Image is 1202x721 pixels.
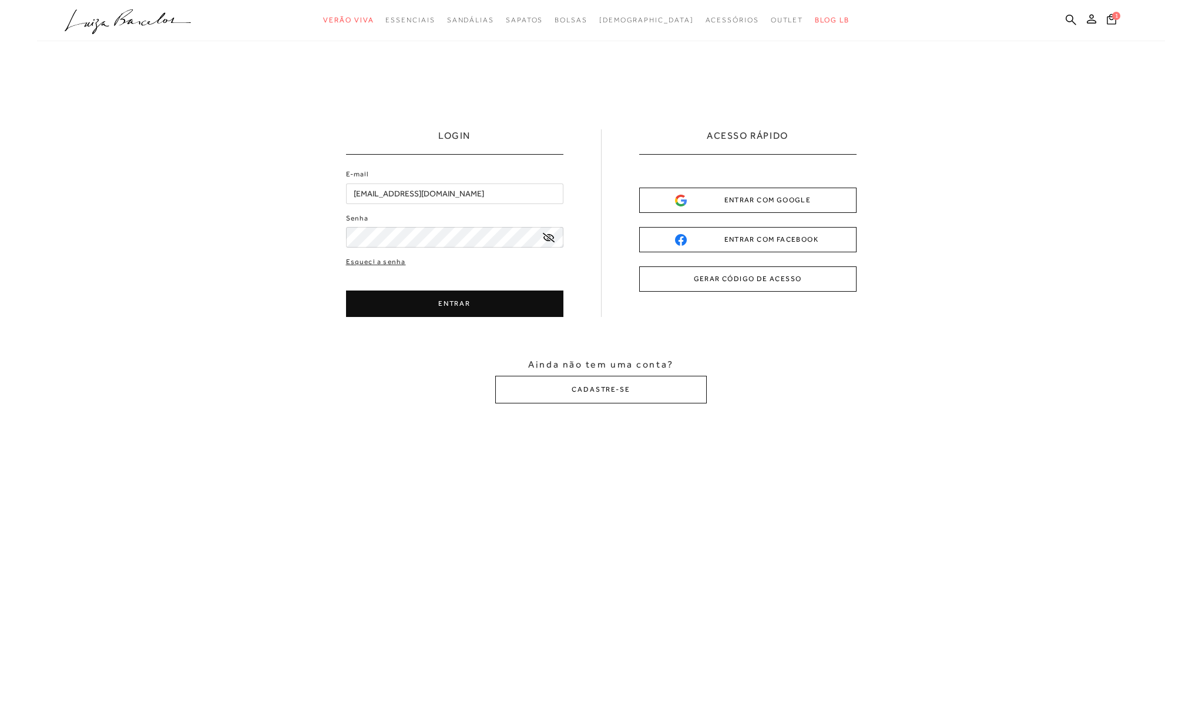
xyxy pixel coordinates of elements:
[346,291,563,317] button: ENTRAR
[528,358,673,371] span: Ainda não tem uma conta?
[438,129,471,154] h1: LOGIN
[385,9,435,31] a: noSubCategoriesText
[346,183,563,204] input: E-mail
[346,256,406,268] a: Esqueci a senha
[815,9,849,31] a: BLOG LB
[323,16,374,24] span: Verão Viva
[447,16,494,24] span: Sandálias
[495,376,707,403] button: CADASTRE-SE
[543,233,555,242] a: exibir senha
[555,9,587,31] a: noSubCategoriesText
[599,9,694,31] a: noSubCategoriesText
[323,9,374,31] a: noSubCategoriesText
[771,9,804,31] a: noSubCategoriesText
[447,9,494,31] a: noSubCategoriesText
[706,9,759,31] a: noSubCategoriesText
[346,213,369,224] label: Senha
[506,9,543,31] a: noSubCategoriesText
[346,169,370,180] label: E-mail
[639,266,857,292] button: GERAR CÓDIGO DE ACESSO
[506,16,543,24] span: Sapatos
[706,16,759,24] span: Acessórios
[639,188,857,213] button: ENTRAR COM GOOGLE
[707,129,788,154] h2: ACESSO RÁPIDO
[771,16,804,24] span: Outlet
[555,16,587,24] span: Bolsas
[1103,13,1120,29] button: 1
[1112,12,1120,20] span: 1
[675,233,821,246] div: ENTRAR COM FACEBOOK
[815,16,849,24] span: BLOG LB
[599,16,694,24] span: [DEMOGRAPHIC_DATA]
[385,16,435,24] span: Essenciais
[675,194,821,206] div: ENTRAR COM GOOGLE
[639,227,857,252] button: ENTRAR COM FACEBOOK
